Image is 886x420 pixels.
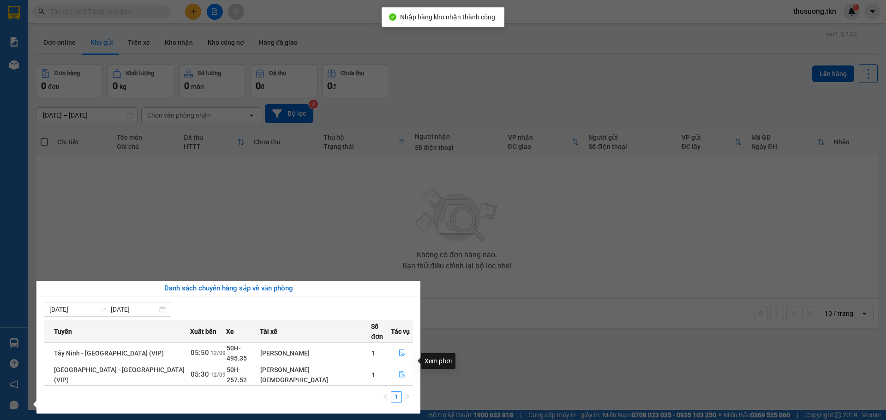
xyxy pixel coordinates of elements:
[402,391,413,402] button: right
[260,348,371,358] div: [PERSON_NAME]
[44,283,413,294] div: Danh sách chuyến hàng sắp về văn phòng
[100,306,107,313] span: to
[405,394,410,399] span: right
[54,349,164,357] span: Tây Ninh - [GEOGRAPHIC_DATA] (VIP)
[389,13,396,21] span: check-circle
[391,346,413,361] button: file-done
[371,371,375,379] span: 1
[190,326,216,337] span: Xuất bến
[227,366,247,384] span: 50H-257.52
[380,391,391,402] li: Previous Page
[402,391,413,402] li: Next Page
[49,304,96,314] input: Từ ngày
[391,392,401,402] a: 1
[399,371,405,379] span: file-done
[54,326,72,337] span: Tuyến
[380,391,391,402] button: left
[100,306,107,313] span: swap-right
[111,304,157,314] input: Đến ngày
[383,394,388,399] span: left
[227,344,247,362] span: 50H-495.35
[260,365,371,385] div: [PERSON_NAME][DEMOGRAPHIC_DATA]
[191,370,209,379] span: 05:30
[391,326,410,337] span: Tác vụ
[191,349,209,357] span: 05:50
[391,367,413,382] button: file-done
[210,350,226,356] span: 12/09
[210,372,226,378] span: 12/09
[399,349,405,357] span: file-done
[400,13,497,21] span: Nhập hàng kho nhận thành công.
[371,321,390,342] span: Số đơn
[226,326,234,337] span: Xe
[54,366,185,384] span: [GEOGRAPHIC_DATA] - [GEOGRAPHIC_DATA] (VIP)
[371,349,375,357] span: 1
[391,391,402,402] li: 1
[260,326,277,337] span: Tài xế
[421,353,455,369] div: Xem phơi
